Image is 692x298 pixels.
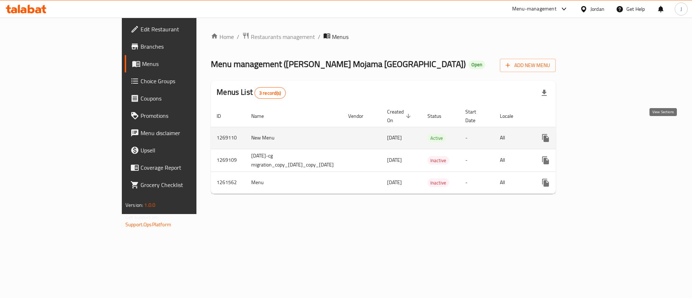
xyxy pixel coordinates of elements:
span: Restaurants management [251,32,315,41]
a: Upsell [125,142,238,159]
span: Created On [387,107,413,125]
span: Status [427,112,451,120]
span: Menu management ( [PERSON_NAME] Mojama [GEOGRAPHIC_DATA] ) [211,56,466,72]
span: Edit Restaurant [141,25,232,34]
th: Actions [531,105,612,127]
span: J [680,5,682,13]
span: Add New Menu [506,61,550,70]
td: New Menu [245,127,342,149]
span: Promotions [141,111,232,120]
a: Promotions [125,107,238,124]
a: Edit Restaurant [125,21,238,38]
button: more [537,152,554,169]
span: Inactive [427,179,449,187]
span: Get support on: [125,213,159,222]
nav: breadcrumb [211,32,556,41]
span: Branches [141,42,232,51]
a: Branches [125,38,238,55]
table: enhanced table [211,105,612,194]
span: Grocery Checklist [141,181,232,189]
button: more [537,174,554,191]
span: Version: [125,200,143,210]
li: / [318,32,320,41]
span: Start Date [465,107,485,125]
span: ID [217,112,230,120]
td: [DATE]-cg migration_copy_[DATE]_copy_[DATE] [245,149,342,172]
span: Choice Groups [141,77,232,85]
span: Vendor [348,112,373,120]
span: Open [469,62,485,68]
span: Locale [500,112,523,120]
span: 1.0.0 [144,200,155,210]
div: Open [469,61,485,69]
span: [DATE] [387,133,402,142]
span: [DATE] [387,178,402,187]
a: Coupons [125,90,238,107]
div: Menu-management [512,5,556,13]
a: Choice Groups [125,72,238,90]
a: Grocery Checklist [125,176,238,194]
button: Change Status [554,129,572,147]
button: Add New Menu [500,59,556,72]
td: - [460,172,494,194]
a: Support.OpsPlatform [125,220,171,229]
span: Menus [142,59,232,68]
div: Total records count [254,87,286,99]
button: more [537,129,554,147]
li: / [237,32,239,41]
a: Restaurants management [242,32,315,41]
span: Inactive [427,156,449,165]
td: All [494,127,531,149]
td: - [460,127,494,149]
a: Menu disclaimer [125,124,238,142]
td: All [494,149,531,172]
span: Coverage Report [141,163,232,172]
button: Change Status [554,152,572,169]
td: Menu [245,172,342,194]
h2: Menus List [217,87,285,99]
span: Menus [332,32,349,41]
td: All [494,172,531,194]
div: Jordan [590,5,604,13]
span: Upsell [141,146,232,155]
button: Change Status [554,174,572,191]
td: - [460,149,494,172]
span: 3 record(s) [255,90,285,97]
span: Coupons [141,94,232,103]
a: Menus [125,55,238,72]
a: Coverage Report [125,159,238,176]
span: [DATE] [387,155,402,165]
span: Name [251,112,273,120]
div: Inactive [427,178,449,187]
div: Export file [536,84,553,102]
span: Menu disclaimer [141,129,232,137]
span: Active [427,134,446,142]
